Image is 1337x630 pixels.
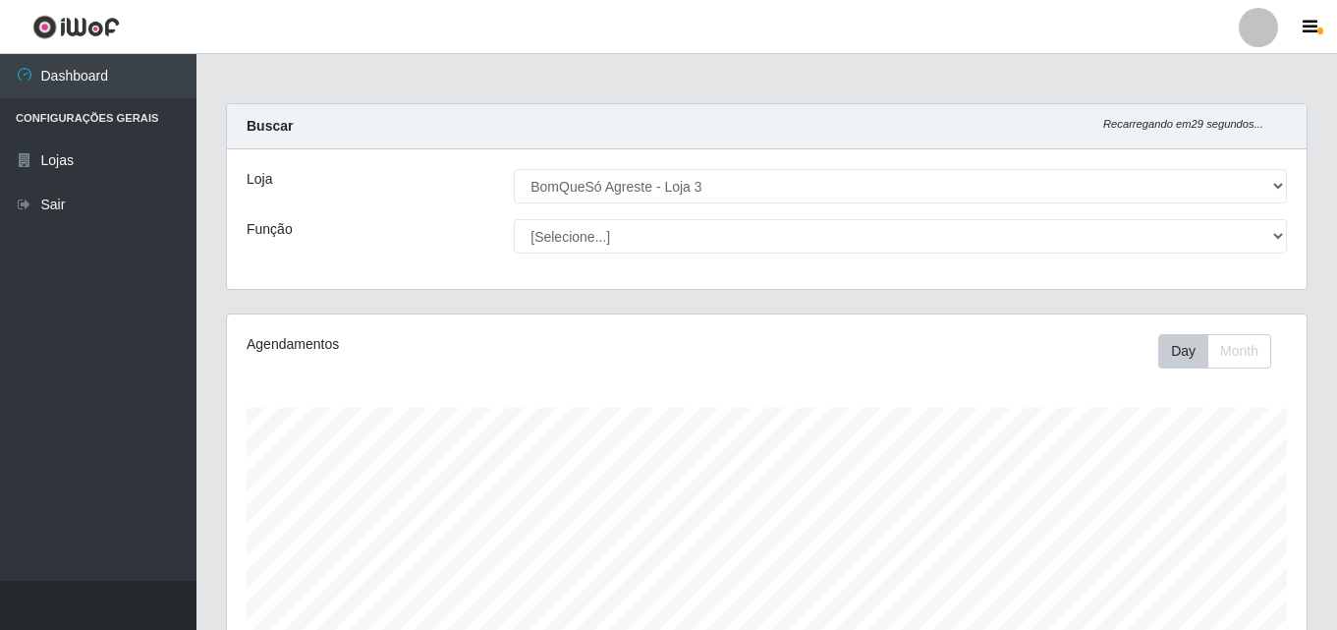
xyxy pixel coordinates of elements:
[1158,334,1271,369] div: First group
[247,118,293,134] strong: Buscar
[247,169,272,190] label: Loja
[1103,118,1263,130] i: Recarregando em 29 segundos...
[247,219,293,240] label: Função
[32,15,120,39] img: CoreUI Logo
[247,334,663,355] div: Agendamentos
[1158,334,1208,369] button: Day
[1207,334,1271,369] button: Month
[1158,334,1287,369] div: Toolbar with button groups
